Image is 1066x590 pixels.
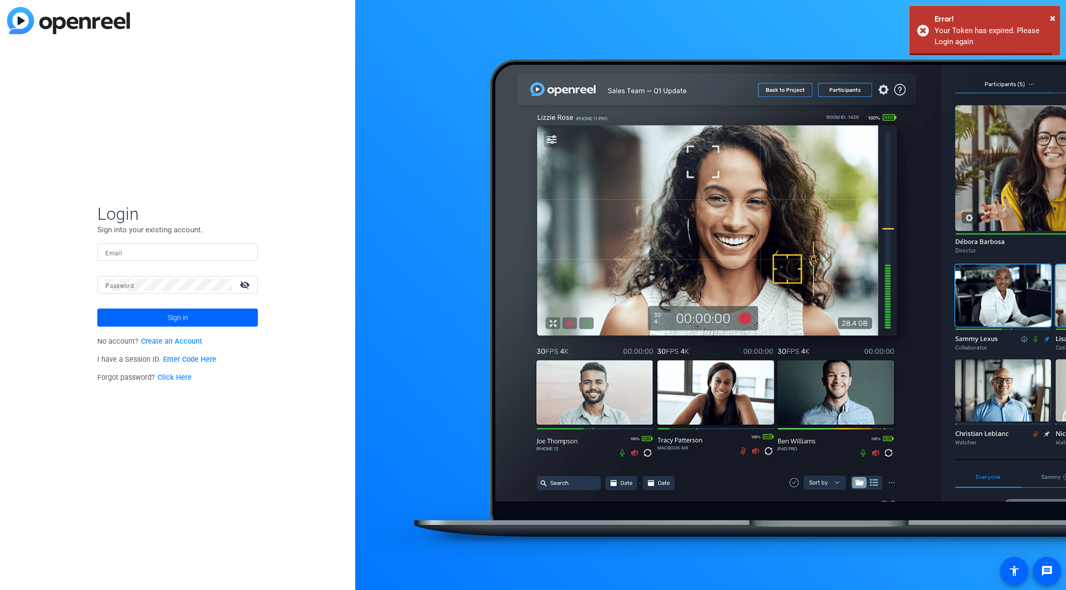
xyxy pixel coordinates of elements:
[168,305,188,330] span: Sign in
[7,7,130,34] img: blue-gradient.svg
[158,373,192,382] a: Click Here
[105,250,122,257] mat-label: Email
[105,246,250,258] input: Enter Email Address
[163,355,216,364] a: Enter Code Here
[1050,11,1055,26] button: Close
[234,277,258,292] mat-icon: visibility_off
[141,337,202,346] a: Create an Account
[1008,565,1020,577] mat-icon: accessibility
[935,25,1052,48] div: Your Token has expired. Please Login again
[97,373,192,382] span: Forgot password?
[97,355,216,364] span: I have a Session ID.
[935,14,1052,25] div: Error!
[97,224,258,235] p: Sign into your existing account.
[97,203,258,224] span: Login
[105,282,134,289] mat-label: Password
[1041,565,1053,577] mat-icon: message
[97,337,202,346] span: No account?
[97,309,258,327] button: Sign in
[1050,12,1055,24] span: ×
